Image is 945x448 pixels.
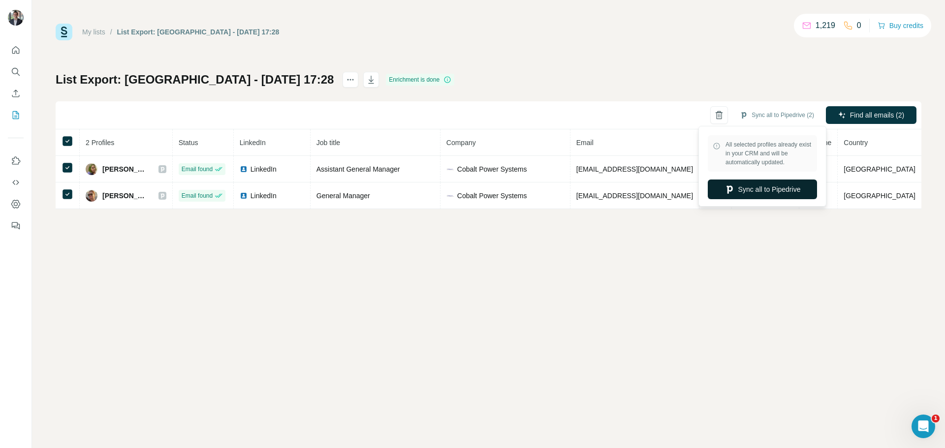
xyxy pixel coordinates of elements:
span: Cobalt Power Systems [457,164,527,174]
li: / [110,27,112,37]
button: Buy credits [878,19,923,32]
div: List Export: [GEOGRAPHIC_DATA] - [DATE] 17:28 [117,27,280,37]
span: [GEOGRAPHIC_DATA] [844,165,915,173]
span: [PERSON_NAME] [102,191,149,201]
span: [EMAIL_ADDRESS][DOMAIN_NAME] [576,165,693,173]
button: Enrich CSV [8,85,24,102]
button: My lists [8,106,24,124]
span: Assistant General Manager [316,165,400,173]
button: Sync all to Pipedrive [708,179,817,199]
span: LinkedIn [251,191,277,201]
span: 2 Profiles [86,139,114,147]
span: Email found [182,165,213,174]
span: Email [576,139,594,147]
button: Use Surfe API [8,174,24,191]
a: My lists [82,28,105,36]
p: 0 [857,20,861,31]
iframe: Intercom live chat [912,415,935,438]
span: Company [446,139,476,147]
img: company-logo [446,165,454,173]
img: Avatar [86,163,97,175]
span: [GEOGRAPHIC_DATA] [844,192,915,200]
button: Dashboard [8,195,24,213]
img: Avatar [86,190,97,202]
img: Avatar [8,10,24,26]
img: LinkedIn logo [240,192,248,200]
span: LinkedIn [240,139,266,147]
button: Quick start [8,41,24,59]
span: Job title [316,139,340,147]
span: Email found [182,191,213,200]
span: General Manager [316,192,370,200]
img: LinkedIn logo [240,165,248,173]
span: [EMAIL_ADDRESS][DOMAIN_NAME] [576,192,693,200]
span: 1 [932,415,940,422]
span: All selected profiles already exist in your CRM and will be automatically updated. [725,140,812,167]
div: Enrichment is done [386,74,454,86]
span: Find all emails (2) [850,110,904,120]
button: Sync all to Pipedrive (2) [733,108,821,122]
span: [PERSON_NAME] [102,164,149,174]
span: Cobalt Power Systems [457,191,527,201]
button: Find all emails (2) [826,106,916,124]
span: LinkedIn [251,164,277,174]
button: Search [8,63,24,81]
span: Country [844,139,868,147]
button: actions [343,72,358,88]
span: Status [179,139,198,147]
button: Feedback [8,217,24,235]
p: 1,219 [816,20,835,31]
img: Surfe Logo [56,24,72,40]
img: company-logo [446,192,454,200]
h1: List Export: [GEOGRAPHIC_DATA] - [DATE] 17:28 [56,72,334,88]
button: Use Surfe on LinkedIn [8,152,24,170]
